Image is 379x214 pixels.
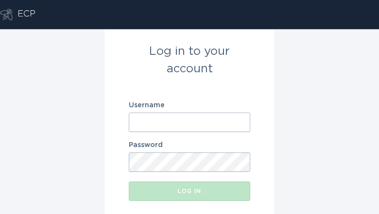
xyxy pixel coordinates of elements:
div: Log in [134,188,245,194]
button: Log in [129,181,250,201]
label: Username [129,102,250,109]
div: ECP [17,9,35,20]
div: Log in to your account [129,43,250,78]
label: Password [129,142,250,148]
